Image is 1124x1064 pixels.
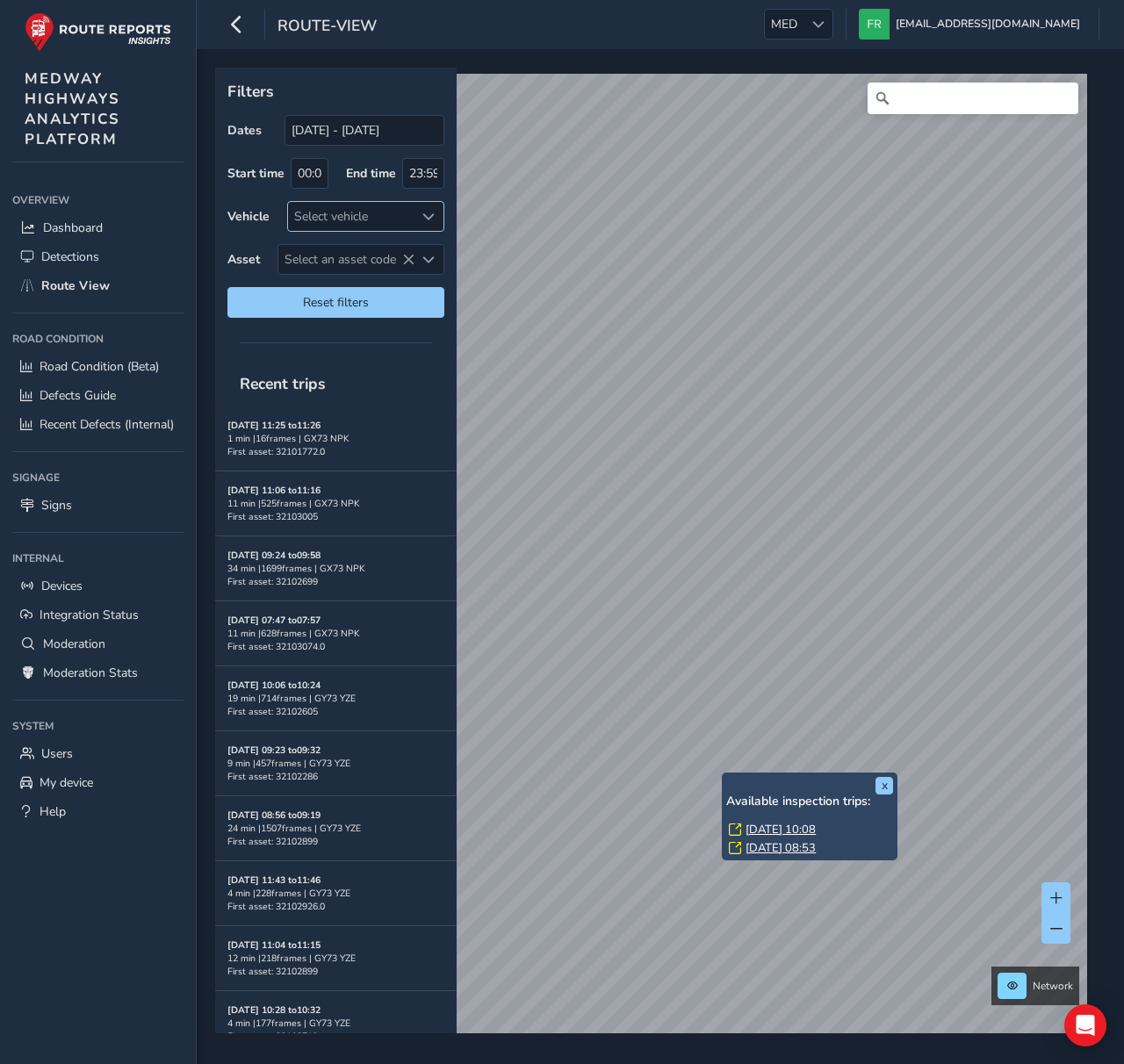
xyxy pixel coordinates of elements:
span: Moderation [43,636,105,652]
span: First asset: 32102605 [227,705,318,718]
span: First asset: 32102899 [227,835,318,848]
div: System [12,713,184,739]
strong: [DATE] 11:04 to 11:15 [227,938,321,952]
span: Recent trips [227,361,338,406]
input: Search [868,83,1078,114]
label: Vehicle [227,208,270,225]
label: End time [346,165,396,182]
div: Overview [12,187,184,213]
label: Asset [227,251,260,268]
strong: [DATE] 07:47 to 07:57 [227,614,321,627]
span: Defects Guide [40,387,116,404]
div: 11 min | 628 frames | GX73 NPK [227,627,444,640]
canvas: Map [221,74,1087,1053]
div: 34 min | 1699 frames | GX73 NPK [227,562,444,575]
span: MEDWAY HIGHWAYS ANALYTICS PLATFORM [25,68,120,149]
span: Devices [41,578,83,594]
a: [DATE] 08:53 [746,840,816,856]
strong: [DATE] 09:23 to 09:32 [227,744,321,757]
a: Devices [12,572,184,600]
span: [EMAIL_ADDRESS][DOMAIN_NAME] [896,9,1080,40]
div: 12 min | 218 frames | GY73 YZE [227,952,444,965]
span: Detections [41,248,99,265]
a: Moderation [12,629,184,658]
strong: [DATE] 10:06 to 10:24 [227,679,321,692]
a: Help [12,797,184,826]
a: Dashboard [12,213,184,242]
a: [DATE] 10:08 [746,822,816,838]
div: Road Condition [12,326,184,352]
a: Road Condition (Beta) [12,352,184,381]
span: First asset: 32102286 [227,770,318,783]
a: Defects Guide [12,381,184,410]
span: MED [765,10,803,39]
a: Recent Defects (Internal) [12,410,184,439]
span: Select an asset code [278,245,414,274]
button: Reset filters [227,287,444,318]
strong: [DATE] 11:43 to 11:46 [227,873,321,887]
div: 19 min | 714 frames | GY73 YZE [227,692,444,705]
span: Help [40,803,66,820]
strong: [DATE] 09:24 to 09:58 [227,549,321,562]
span: Signs [41,497,72,514]
strong: [DATE] 11:06 to 11:16 [227,484,321,497]
h6: Available inspection trips: [726,794,893,809]
div: Select vehicle [288,202,414,231]
div: 1 min | 16 frames | GX73 NPK [227,432,444,445]
label: Start time [227,165,285,182]
span: Moderation Stats [43,665,138,681]
div: Internal [12,545,184,572]
a: Detections [12,242,184,271]
a: Signs [12,491,184,520]
a: Route View [12,271,184,300]
a: My device [12,768,184,797]
a: Users [12,739,184,768]
span: Route View [41,277,110,294]
div: 11 min | 525 frames | GX73 NPK [227,497,444,510]
span: Recent Defects (Internal) [40,416,174,433]
span: My device [40,774,93,791]
span: Network [1033,979,1073,993]
span: First asset: 32102699 [227,575,318,588]
img: rr logo [25,12,171,52]
div: 4 min | 228 frames | GY73 YZE [227,887,444,900]
img: diamond-layout [859,9,890,40]
span: First asset: 32102926.0 [227,900,325,913]
span: First asset: 32101772.0 [227,445,325,458]
button: [EMAIL_ADDRESS][DOMAIN_NAME] [859,9,1086,40]
strong: [DATE] 11:25 to 11:26 [227,419,321,432]
span: route-view [277,15,377,40]
label: Dates [227,122,262,139]
span: Road Condition (Beta) [40,358,159,375]
span: Reset filters [241,294,431,311]
p: Filters [227,80,444,103]
span: Dashboard [43,219,103,236]
strong: [DATE] 10:28 to 10:32 [227,1003,321,1017]
div: Open Intercom Messenger [1064,1004,1106,1046]
div: 24 min | 1507 frames | GY73 YZE [227,822,444,835]
span: Integration Status [40,607,139,623]
button: x [875,777,893,794]
span: Users [41,745,73,762]
span: First asset: 32103005 [227,510,318,523]
div: Select an asset code [414,245,443,274]
span: First asset: 32103074.0 [227,640,325,653]
a: Integration Status [12,600,184,629]
div: 4 min | 177 frames | GY73 YZE [227,1017,444,1030]
span: First asset: 32102899 [227,965,318,978]
div: 9 min | 457 frames | GY73 YZE [227,757,444,770]
div: Signage [12,464,184,491]
a: Moderation Stats [12,658,184,687]
strong: [DATE] 08:56 to 09:19 [227,809,321,822]
span: First asset: 32102719 [227,1030,318,1043]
